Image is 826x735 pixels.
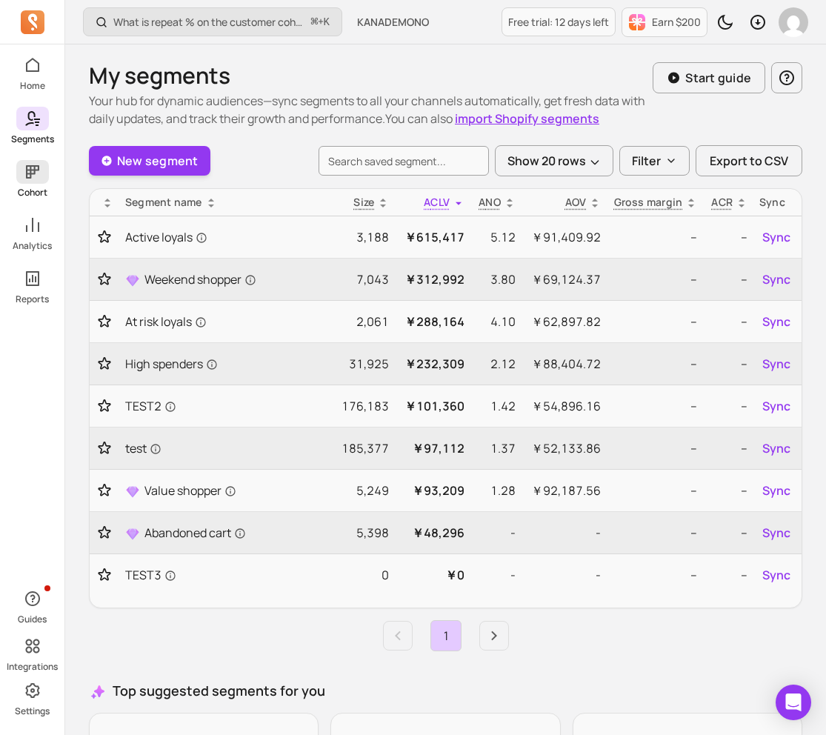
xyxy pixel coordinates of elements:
[527,355,601,373] p: ￥88,404.72
[527,524,601,542] p: -
[83,7,342,36] button: What is repeat % on the customer cohort page? How is it defined?⌘+K
[495,145,613,176] button: Show 20 rows
[759,394,793,418] button: Sync
[759,352,793,376] button: Sync
[759,521,793,545] button: Sync
[431,621,461,651] a: Page 1 is your current page
[527,228,601,246] p: ￥91,409.92
[339,355,389,373] p: 31,925
[709,524,747,542] p: --
[16,584,49,628] button: Guides
[324,16,330,28] kbd: K
[759,310,793,333] button: Sync
[319,146,489,176] input: search
[310,13,319,32] kbd: ⌘
[759,436,793,460] button: Sync
[20,80,45,92] p: Home
[16,293,49,305] p: Reports
[619,146,690,176] button: Filter
[613,482,697,499] p: --
[779,7,808,37] img: avatar
[711,195,733,210] p: ACR
[502,7,616,36] a: Free trial: 12 days left
[476,482,516,499] p: 1.28
[424,195,450,209] span: ACLV
[614,195,683,210] p: Gross margin
[125,439,327,457] a: test
[144,482,236,499] span: Value shopper
[776,685,811,720] div: Open Intercom Messenger
[96,483,113,498] button: Toggle favorite
[385,110,599,127] span: You can also
[125,397,176,415] span: TEST2
[96,314,113,329] button: Toggle favorite
[685,69,751,87] p: Start guide
[479,621,509,651] a: Next page
[565,195,587,210] p: AOV
[96,230,113,245] button: Toggle favorite
[401,566,464,584] p: ￥0
[339,313,389,330] p: 2,061
[709,439,747,457] p: --
[339,270,389,288] p: 7,043
[622,7,707,37] button: Earn $200
[96,525,113,540] button: Toggle favorite
[762,397,790,415] span: Sync
[527,566,601,584] p: -
[125,313,327,330] a: At risk loyals
[125,313,207,330] span: At risk loyals
[96,441,113,456] button: Toggle favorite
[7,661,58,673] p: Integrations
[339,482,389,499] p: 5,249
[339,397,389,415] p: 176,183
[759,267,793,291] button: Sync
[89,681,802,701] h3: Top suggested segments for you
[613,397,697,415] p: --
[759,479,793,502] button: Sync
[762,270,790,288] span: Sync
[125,566,176,584] span: TEST3
[709,270,747,288] p: --
[476,355,516,373] p: 2.12
[125,397,327,415] a: TEST2
[479,195,501,209] span: ANO
[762,228,790,246] span: Sync
[113,15,305,30] p: What is repeat % on the customer cohort page? How is it defined?
[527,482,601,499] p: ￥92,187.56
[401,482,464,499] p: ￥93,209
[89,146,210,176] a: New segment
[11,133,54,145] p: Segments
[383,621,413,651] a: Previous page
[762,524,790,542] span: Sync
[339,439,389,457] p: 185,377
[759,225,793,249] button: Sync
[709,397,747,415] p: --
[759,195,796,210] div: Sync
[613,439,697,457] p: --
[311,14,330,30] span: +
[759,563,793,587] button: Sync
[96,399,113,413] button: Toggle favorite
[762,482,790,499] span: Sync
[710,7,740,37] button: Toggle dark mode
[401,270,464,288] p: ￥312,992
[125,195,327,210] div: Segment name
[18,613,47,625] p: Guides
[476,270,516,288] p: 3.80
[710,152,788,170] span: Export to CSV
[653,62,765,93] button: Start guide
[632,152,661,170] p: Filter
[401,439,464,457] p: ￥97,112
[401,228,464,246] p: ￥615,417
[13,240,52,252] p: Analytics
[339,566,389,584] p: 0
[476,439,516,457] p: 1.37
[401,397,464,415] p: ￥101,360
[96,356,113,371] button: Toggle favorite
[401,524,464,542] p: ￥48,296
[401,355,464,373] p: ￥232,309
[696,145,802,176] button: Export to CSV
[125,439,161,457] span: test
[476,313,516,330] p: 4.10
[709,313,747,330] p: --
